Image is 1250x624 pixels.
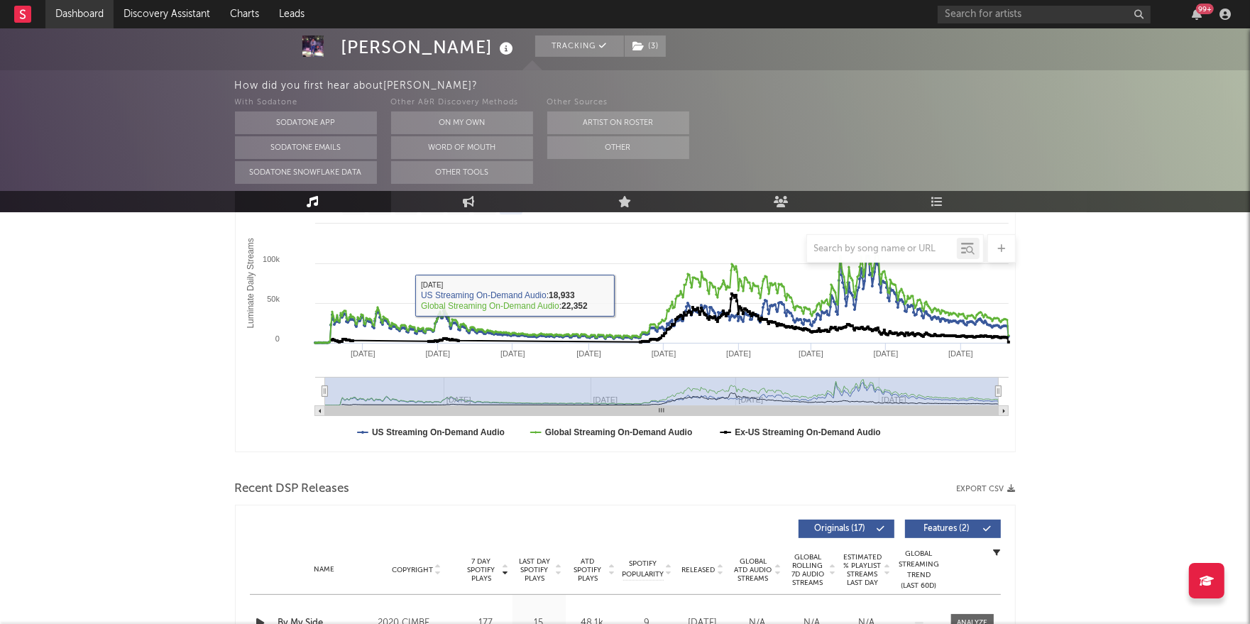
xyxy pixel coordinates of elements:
span: 7 Day Spotify Plays [463,557,500,583]
div: Other A&R Discovery Methods [391,94,533,111]
text: US Streaming On-Demand Audio [372,427,505,437]
span: Released [682,566,716,574]
text: [DATE] [948,349,973,358]
text: [DATE] [351,349,375,358]
button: 99+ [1192,9,1202,20]
text: [DATE] [425,349,450,358]
button: Sodatone App [235,111,377,134]
button: Sodatone Emails [235,136,377,159]
button: Originals(17) [799,520,894,538]
text: Global Streaming On-Demand Audio [544,427,692,437]
button: Sodatone Snowflake Data [235,161,377,184]
text: [DATE] [500,349,525,358]
button: On My Own [391,111,533,134]
span: Recent DSP Releases [235,481,350,498]
text: 50k [267,295,280,303]
span: Originals ( 17 ) [808,525,873,533]
text: [DATE] [799,349,823,358]
span: Copyright [392,566,433,574]
button: Other [547,136,689,159]
button: Word Of Mouth [391,136,533,159]
div: [PERSON_NAME] [341,35,517,59]
span: Global Rolling 7D Audio Streams [789,553,828,587]
text: Luminate Daily Streams [245,238,255,328]
button: Export CSV [957,485,1016,493]
input: Search by song name or URL [807,243,957,255]
div: 99 + [1196,4,1214,14]
text: Ex-US Streaming On-Demand Audio [735,427,881,437]
text: 0 [275,334,279,343]
text: [DATE] [576,349,601,358]
text: [DATE] [873,349,898,358]
span: Global ATD Audio Streams [734,557,773,583]
div: Other Sources [547,94,689,111]
span: Features ( 2 ) [914,525,980,533]
div: With Sodatone [235,94,377,111]
div: Global Streaming Trend (Last 60D) [898,549,941,591]
input: Search for artists [938,6,1151,23]
svg: Luminate Daily Consumption [236,168,1016,451]
button: Other Tools [391,161,533,184]
text: [DATE] [726,349,751,358]
button: (3) [625,35,666,57]
span: Spotify Popularity [622,559,664,580]
div: Name [278,564,371,575]
span: Last Day Spotify Plays [516,557,554,583]
button: Artist on Roster [547,111,689,134]
button: Tracking [535,35,624,57]
span: Estimated % Playlist Streams Last Day [843,553,882,587]
button: Features(2) [905,520,1001,538]
span: ATD Spotify Plays [569,557,607,583]
span: ( 3 ) [624,35,667,57]
text: [DATE] [651,349,676,358]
